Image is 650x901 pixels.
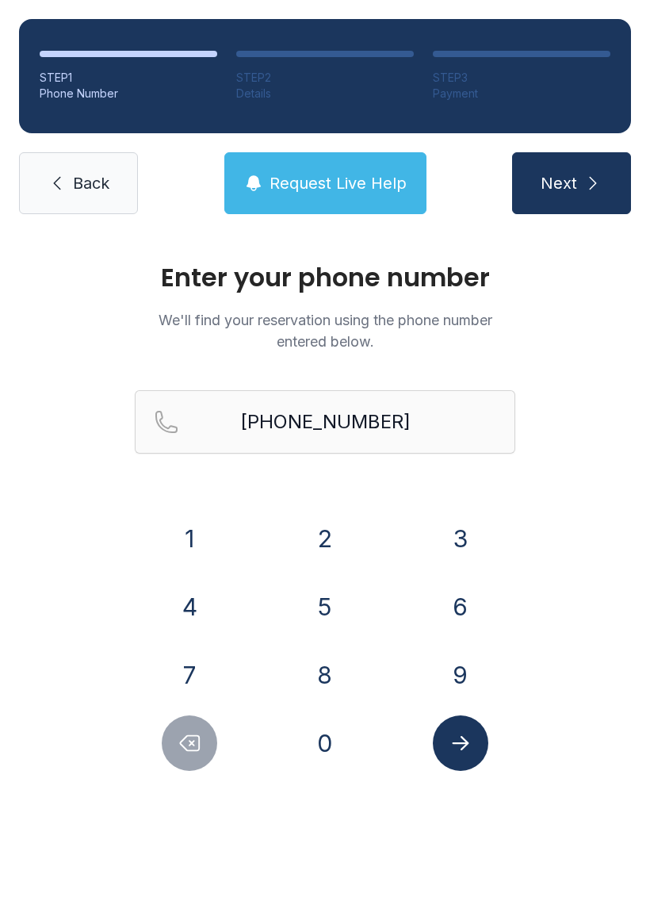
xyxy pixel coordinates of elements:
div: Details [236,86,414,102]
div: STEP 3 [433,70,610,86]
button: Submit lookup form [433,715,488,771]
span: Back [73,172,109,194]
button: 1 [162,511,217,566]
button: 4 [162,579,217,635]
div: STEP 2 [236,70,414,86]
h1: Enter your phone number [135,265,515,290]
button: 0 [297,715,353,771]
button: 9 [433,647,488,703]
div: Payment [433,86,610,102]
div: Phone Number [40,86,217,102]
p: We'll find your reservation using the phone number entered below. [135,309,515,352]
button: 5 [297,579,353,635]
button: 6 [433,579,488,635]
button: 3 [433,511,488,566]
button: 2 [297,511,353,566]
button: 7 [162,647,217,703]
span: Request Live Help [270,172,407,194]
button: 8 [297,647,353,703]
span: Next [541,172,577,194]
div: STEP 1 [40,70,217,86]
button: Delete number [162,715,217,771]
input: Reservation phone number [135,390,515,454]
